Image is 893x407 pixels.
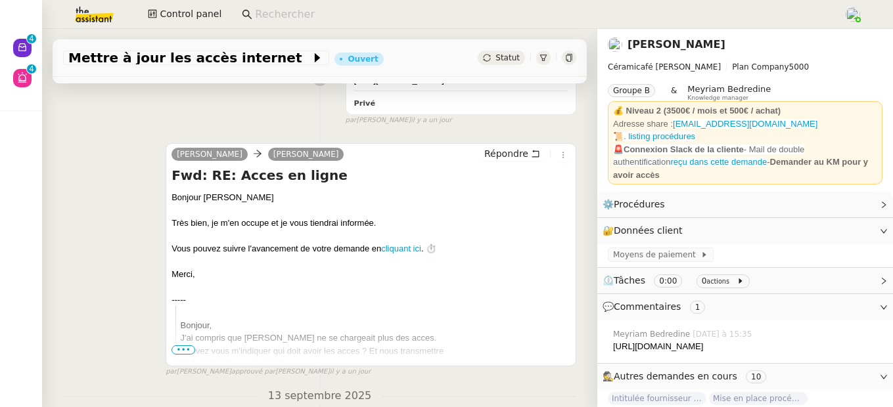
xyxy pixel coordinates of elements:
div: ⚙️Procédures [597,192,893,217]
p: 4 [29,34,34,46]
span: approuvé par [231,366,275,377]
a: cliquant ici [381,244,421,253]
span: il y a un jour [330,366,371,377]
nz-tag: 0:00 [654,274,682,288]
app-user-label: Knowledge manager [687,84,771,101]
nz-tag: 10 [746,370,766,383]
span: il y a un jour [411,115,451,126]
div: 🕵️Autres demandes en cours 10 [597,364,893,389]
span: Knowledge manager [687,95,748,102]
button: Répondre [480,146,545,161]
strong: Connexion Slack de la cliente [624,144,744,154]
span: 5000 [789,62,810,72]
span: Tâches [614,275,645,286]
span: 13 septembre 2025 [258,387,382,405]
div: Bonjour [PERSON_NAME] [172,191,570,204]
a: [EMAIL_ADDRESS][DOMAIN_NAME] [673,119,817,129]
span: ⏲️ [603,275,755,286]
a: 📜. listing procédures [613,131,695,141]
div: [URL][DOMAIN_NAME] [354,74,568,87]
a: [PERSON_NAME] [628,38,725,51]
small: [PERSON_NAME] [346,115,452,126]
div: 🔐Données client [597,218,893,244]
span: Mettre à jour les accès internet [68,51,311,64]
span: ⚙️ [603,197,671,212]
strong: 💰 Niveau 2 (3500€ / mois et 500€ / achat) [613,106,781,116]
span: Autres demandes en cours [614,371,737,381]
span: Céramicafé [PERSON_NAME] [608,62,721,72]
div: ⏲️Tâches 0:00 0actions [597,268,893,293]
b: Privé [354,99,375,108]
span: [PERSON_NAME] [177,150,242,159]
span: Control panel [160,7,221,22]
nz-badge-sup: 4 [27,34,36,43]
img: users%2FNTfmycKsCFdqp6LX6USf2FmuPJo2%2Favatar%2Fprofile-pic%20(1).png [846,7,860,22]
span: 🚨 [613,144,624,154]
p: 4 [29,64,34,76]
div: 💬Commentaires 1 [597,294,893,320]
span: 🔐 [603,223,688,238]
span: Meyriam Bedredine [613,328,693,340]
div: ----- [172,293,570,307]
strong: Demander au KM pour y avoir accès [613,157,868,180]
a: [PERSON_NAME] [268,148,344,160]
span: & [671,84,677,101]
div: Très bien, je m'en occupe et je vous tiendrai informée. [172,217,570,230]
span: par [166,366,177,377]
span: Moyens de paiement [613,248,700,261]
span: Statut [495,53,520,62]
div: [URL][DOMAIN_NAME] [613,340,882,353]
h4: Fwd: RE: Acces en ligne [172,166,570,184]
span: Répondre [484,147,528,160]
small: actions [706,278,729,285]
span: Commentaires [614,301,681,312]
div: Adresse share : [613,118,877,131]
nz-tag: 1 [690,301,706,314]
span: Meyriam Bedredine [687,84,771,94]
small: [PERSON_NAME] [PERSON_NAME] [166,366,371,377]
div: Merci, [172,268,570,281]
span: Données client [614,225,683,236]
a: reçu dans cette demande [670,157,767,167]
span: par [346,115,357,126]
nz-tag: Groupe B [608,84,655,97]
span: 0 [702,276,707,286]
img: users%2F9mvJqJUvllffspLsQzytnd0Nt4c2%2Favatar%2F82da88e3-d90d-4e39-b37d-dcb7941179ae [608,37,622,52]
nz-badge-sup: 4 [27,64,36,74]
span: Procédures [614,199,665,209]
span: ••• [172,345,195,354]
div: Ouvert [348,55,378,63]
div: Vous pouvez suivre l'avancement de votre demande en . ⏱️ [172,242,570,255]
button: Control panel [140,5,229,24]
span: Mise en place procédure - relevés bancaires mensuels [709,392,808,405]
div: - [613,143,877,182]
span: 🕵️ [603,371,771,381]
input: Rechercher [255,6,831,24]
span: Intitulée fournisseur Céramiques [PERSON_NAME] [608,392,706,405]
span: 💬 [603,301,710,312]
span: Plan Company [732,62,789,72]
span: [DATE] à 15:35 [693,328,754,340]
